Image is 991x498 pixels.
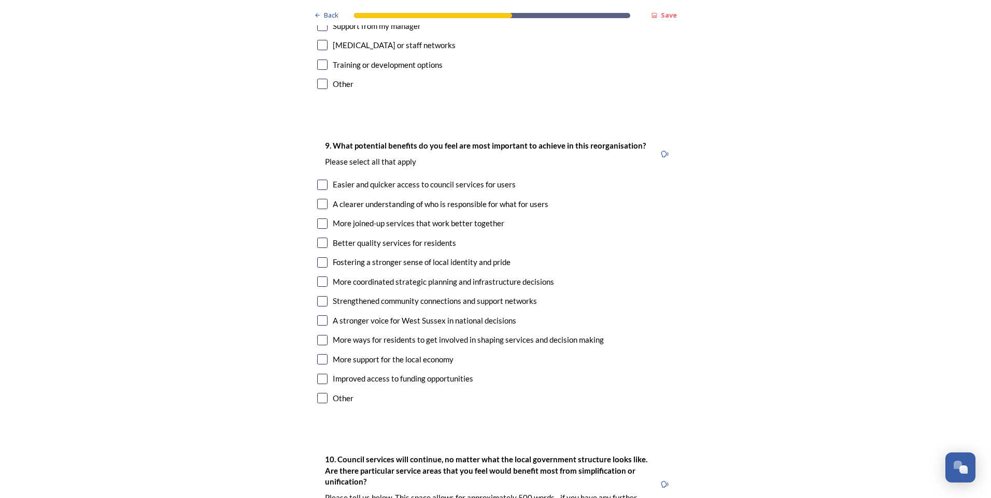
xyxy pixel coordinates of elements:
div: More coordinated strategic planning and infrastructure decisions [333,276,554,288]
strong: Save [661,10,677,20]
div: Training or development options [333,59,443,71]
strong: 10. Council services will continue, no matter what the local government structure looks like. Are... [325,455,649,486]
span: Back [324,10,338,20]
div: Easier and quicker access to council services for users [333,179,516,191]
div: Improved access to funding opportunities [333,373,473,385]
div: [MEDICAL_DATA] or staff networks [333,39,456,51]
div: Fostering a stronger sense of local identity and pride [333,256,511,268]
button: Open Chat [945,452,975,482]
div: A stronger voice for West Sussex in national decisions [333,315,516,327]
div: Other [333,78,353,90]
div: More ways for residents to get involved in shaping services and decision making [333,334,604,346]
div: A clearer understanding of who is responsible for what for users [333,198,548,210]
div: Support from my manager [333,20,421,32]
p: Please select all that apply [325,156,646,167]
strong: 9. What potential benefits do you feel are most important to achieve in this reorganisation? [325,141,646,150]
div: Other [333,392,353,404]
div: More support for the local economy [333,354,454,365]
div: Better quality services for residents [333,237,456,249]
div: More joined-up services that work better together [333,217,504,229]
div: Strengthened community connections and support networks [333,295,537,307]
